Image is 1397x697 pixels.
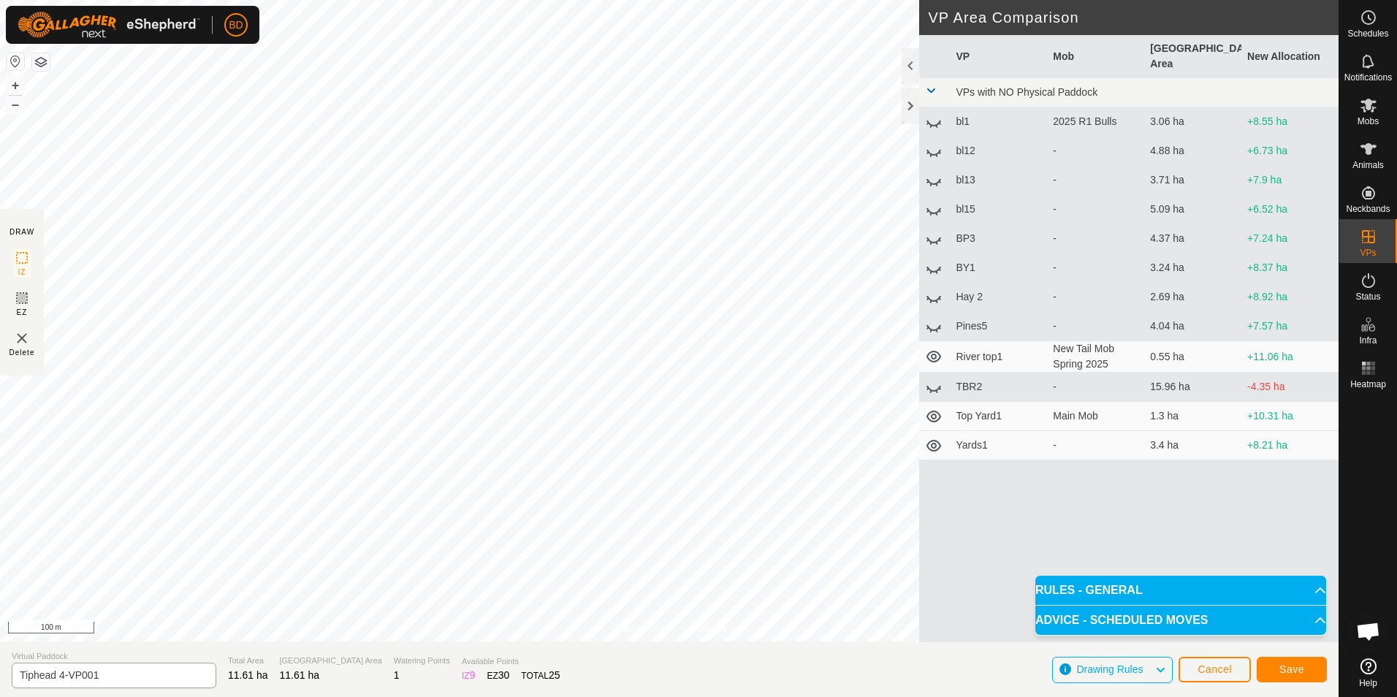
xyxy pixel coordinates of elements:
td: Pines5 [950,312,1047,341]
th: Mob [1047,35,1144,78]
span: Cancel [1198,663,1232,675]
td: 4.04 ha [1144,312,1241,341]
p-accordion-header: ADVICE - SCHEDULED MOVES [1035,606,1326,635]
div: - [1053,202,1138,217]
td: BY1 [950,254,1047,283]
span: Help [1359,679,1377,688]
span: Animals [1352,161,1384,170]
button: Reset Map [7,53,24,70]
td: 15.96 ha [1144,373,1241,402]
td: +8.55 ha [1241,107,1339,137]
td: 5.09 ha [1144,195,1241,224]
span: Mobs [1358,117,1379,126]
span: VPs with NO Physical Paddock [956,86,1097,98]
div: - [1053,260,1138,275]
button: – [7,96,24,113]
div: EZ [487,668,509,683]
span: RULES - GENERAL [1035,584,1143,596]
td: +10.31 ha [1241,402,1339,431]
td: 1.3 ha [1144,402,1241,431]
div: - [1053,172,1138,188]
td: bl15 [950,195,1047,224]
td: bl12 [950,137,1047,166]
span: Neckbands [1346,205,1390,213]
td: +8.37 ha [1241,254,1339,283]
td: +7.24 ha [1241,224,1339,254]
span: Delete [9,347,35,358]
td: +8.21 ha [1241,431,1339,460]
td: Yards1 [950,431,1047,460]
td: 0.55 ha [1144,341,1241,373]
span: Status [1355,292,1380,301]
p-accordion-header: RULES - GENERAL [1035,576,1326,605]
div: TOTAL [521,668,560,683]
td: River top1 [950,341,1047,373]
span: 1 [394,669,400,681]
td: +6.73 ha [1241,137,1339,166]
td: +11.06 ha [1241,341,1339,373]
td: +8.92 ha [1241,283,1339,312]
div: - [1053,289,1138,305]
div: - [1053,231,1138,246]
td: 2.69 ha [1144,283,1241,312]
span: 30 [498,669,510,681]
td: Hay 2 [950,283,1047,312]
td: +7.9 ha [1241,166,1339,195]
span: Watering Points [394,655,450,667]
span: VPs [1360,248,1376,257]
span: Heatmap [1350,380,1386,389]
div: DRAW [9,226,34,237]
div: Open chat [1347,609,1390,653]
th: [GEOGRAPHIC_DATA] Area [1144,35,1241,78]
td: +7.57 ha [1241,312,1339,341]
td: +6.52 ha [1241,195,1339,224]
span: EZ [17,307,28,318]
td: TBR2 [950,373,1047,402]
div: IZ [462,668,475,683]
td: BP3 [950,224,1047,254]
span: 11.61 ha [280,669,320,681]
span: Save [1279,663,1304,675]
span: [GEOGRAPHIC_DATA] Area [280,655,382,667]
a: Contact Us [684,622,727,636]
span: 25 [549,669,560,681]
th: New Allocation [1241,35,1339,78]
div: - [1053,438,1138,453]
td: 4.37 ha [1144,224,1241,254]
td: 4.88 ha [1144,137,1241,166]
td: 3.71 ha [1144,166,1241,195]
th: VP [950,35,1047,78]
td: -4.35 ha [1241,373,1339,402]
div: - [1053,319,1138,334]
div: Main Mob [1053,408,1138,424]
div: - [1053,379,1138,395]
div: - [1053,143,1138,159]
a: Help [1339,652,1397,693]
span: ADVICE - SCHEDULED MOVES [1035,614,1208,626]
span: Drawing Rules [1076,663,1143,675]
button: + [7,77,24,94]
span: Total Area [228,655,268,667]
span: Available Points [462,655,560,668]
td: 3.06 ha [1144,107,1241,137]
span: Infra [1359,336,1377,345]
td: 3.4 ha [1144,431,1241,460]
div: New Tail Mob Spring 2025 [1053,341,1138,372]
img: VP [13,330,31,347]
button: Cancel [1179,657,1251,682]
span: Schedules [1347,29,1388,38]
span: Notifications [1344,73,1392,82]
div: 2025 R1 Bulls [1053,114,1138,129]
span: 11.61 ha [228,669,268,681]
button: Save [1257,657,1327,682]
td: bl13 [950,166,1047,195]
button: Map Layers [32,53,50,71]
span: 9 [470,669,476,681]
td: 3.24 ha [1144,254,1241,283]
span: Virtual Paddock [12,650,216,663]
h2: VP Area Comparison [928,9,1339,26]
img: Gallagher Logo [18,12,200,38]
span: IZ [18,267,26,278]
td: Top Yard1 [950,402,1047,431]
span: BD [229,18,243,33]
